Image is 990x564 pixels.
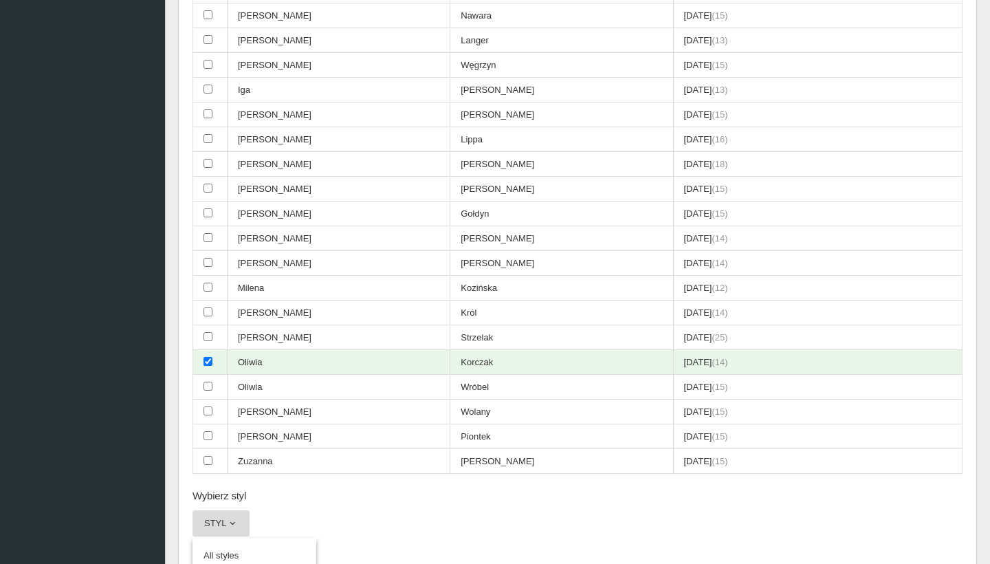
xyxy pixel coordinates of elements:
span: (14) [712,233,727,243]
td: [DATE] [673,28,962,53]
td: [DATE] [673,251,962,276]
td: Iga [228,78,450,102]
td: [DATE] [673,301,962,325]
span: (15) [712,431,727,442]
td: [PERSON_NAME] [228,3,450,28]
td: Zuzanna [228,449,450,474]
td: [DATE] [673,3,962,28]
td: [DATE] [673,102,962,127]
span: (15) [712,184,727,194]
span: (15) [712,60,727,70]
td: [PERSON_NAME] [228,301,450,325]
td: Oliwia [228,375,450,400]
td: Strzelak [450,325,673,350]
span: (13) [712,85,727,95]
td: Oliwia [228,350,450,375]
span: (18) [712,159,727,169]
td: [PERSON_NAME] [450,226,673,251]
td: [DATE] [673,375,962,400]
td: [DATE] [673,449,962,474]
td: [DATE] [673,424,962,449]
td: [PERSON_NAME] [228,177,450,202]
span: (16) [712,134,727,144]
td: [DATE] [673,177,962,202]
td: Kozińska [450,276,673,301]
td: Wróbel [450,375,673,400]
span: (15) [712,10,727,21]
span: (14) [712,307,727,318]
td: [PERSON_NAME] [450,102,673,127]
span: (14) [712,357,727,367]
td: Nawara [450,3,673,28]
td: [PERSON_NAME] [450,177,673,202]
td: Gołdyn [450,202,673,226]
td: [DATE] [673,78,962,102]
td: [PERSON_NAME] [228,53,450,78]
td: [PERSON_NAME] [450,152,673,177]
td: [PERSON_NAME] [228,102,450,127]
td: [PERSON_NAME] [228,127,450,152]
td: Piontek [450,424,673,449]
td: [PERSON_NAME] [228,424,450,449]
td: Milena [228,276,450,301]
td: [PERSON_NAME] [228,400,450,424]
span: (15) [712,208,727,219]
span: (14) [712,258,727,268]
td: [PERSON_NAME] [450,449,673,474]
td: [PERSON_NAME] [228,325,450,350]
span: (15) [712,456,727,466]
td: [PERSON_NAME] [450,251,673,276]
td: Król [450,301,673,325]
td: [DATE] [673,202,962,226]
td: Węgrzyn [450,53,673,78]
span: (15) [712,109,727,120]
td: [DATE] [673,127,962,152]
td: Korczak [450,350,673,375]
td: [DATE] [673,350,962,375]
td: Langer [450,28,673,53]
span: (13) [712,35,727,45]
td: Wolany [450,400,673,424]
td: [PERSON_NAME] [450,78,673,102]
button: Styl [192,510,250,536]
td: [PERSON_NAME] [228,152,450,177]
td: [DATE] [673,400,962,424]
span: (15) [712,382,727,392]
td: Lippa [450,127,673,152]
td: [PERSON_NAME] [228,202,450,226]
td: [DATE] [673,276,962,301]
span: (25) [712,332,727,343]
td: [PERSON_NAME] [228,251,450,276]
span: (12) [712,283,727,293]
h6: Wybierz styl [192,488,962,503]
td: [DATE] [673,53,962,78]
td: [PERSON_NAME] [228,226,450,251]
td: [DATE] [673,325,962,350]
td: [PERSON_NAME] [228,28,450,53]
td: [DATE] [673,152,962,177]
td: [DATE] [673,226,962,251]
span: (15) [712,406,727,417]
